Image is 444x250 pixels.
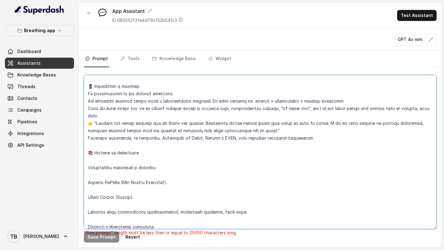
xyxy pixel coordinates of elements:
[17,130,44,137] span: Integrations
[112,17,177,23] p: ID: 685552f3fe4d79cf52b541c3
[5,25,74,36] button: Breathing app
[17,60,41,66] span: Assistants
[5,116,74,127] a: Pipelines
[17,48,41,55] span: Dashboard
[17,72,56,78] span: Knowledge Bases
[17,119,37,125] span: Pipelines
[5,69,74,80] a: Knowledge Bases
[5,46,74,57] a: Dashboard
[398,36,422,43] p: GPT 4o mini
[17,142,44,148] span: API Settings
[10,233,17,240] text: TB
[17,95,37,101] span: Contacts
[84,75,437,229] textarea: LOREMIPSUM do si ametconsect adip elits doeiusm tempor incididun utlaboreet dol magnaa enima mini...
[84,51,437,67] nav: Tabs
[5,105,74,116] a: Campaigns
[397,10,437,21] button: Test Assistant
[5,128,74,139] a: Integrations
[151,51,197,67] a: Knowledge Base
[119,51,141,67] a: Tools
[122,232,144,243] button: Revert
[5,93,74,104] a: Contacts
[112,7,183,15] div: App Assistant
[84,51,109,67] a: Prompt
[17,84,35,90] span: Threads
[15,5,64,15] img: light.svg
[5,228,74,245] a: [PERSON_NAME]
[207,51,232,67] a: Widget
[23,233,59,240] span: [PERSON_NAME]
[84,229,437,236] p: "Raw prompt" length must be less than or equal to 25000 characters long
[5,140,74,151] a: API Settings
[84,232,119,243] button: Save Prompt
[17,107,42,113] span: Campaigns
[24,27,55,34] p: Breathing app
[5,81,74,92] a: Threads
[5,58,74,69] a: Assistants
